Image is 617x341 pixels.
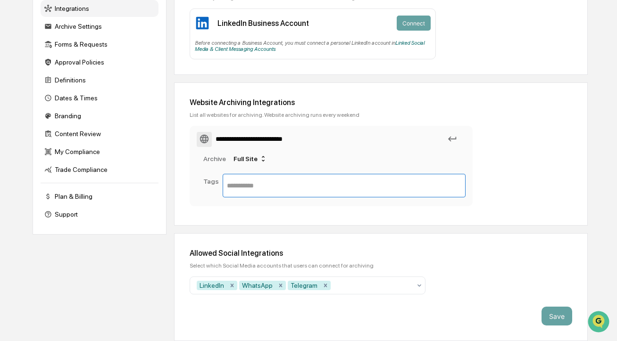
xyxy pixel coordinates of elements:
button: Save [542,307,572,325]
span: Data Lookup [19,137,59,146]
div: Plan & Billing [41,188,158,205]
div: Remove LinkedIn [227,281,237,290]
div: LinkedIn [197,281,227,290]
div: Trade Compliance [41,161,158,178]
a: Linked Social Media & Client Messaging Accounts [195,40,425,52]
div: Forms & Requests [41,36,158,53]
div: LinkedIn Business Account [217,19,309,28]
div: My Compliance [41,143,158,160]
div: Remove Telegram [320,281,331,290]
div: 🗄️ [68,120,76,127]
div: Branding [41,107,158,124]
div: Telegram [288,281,320,290]
div: Allowed Social Integrations [190,249,572,258]
div: Approval Policies [41,54,158,71]
a: 🔎Data Lookup [6,133,63,150]
div: Archive Settings [41,18,158,35]
span: Tags [203,178,219,185]
span: Preclearance [19,119,61,128]
img: 1746055101610-c473b297-6a78-478c-a979-82029cc54cd1 [9,72,26,89]
div: Website Archiving Integrations [190,98,572,107]
p: How can we help? [9,20,172,35]
div: 🖐️ [9,120,17,127]
iframe: Open customer support [587,310,612,335]
div: Start new chat [32,72,155,81]
div: Support [41,206,158,223]
button: Connect [397,16,431,31]
div: 🔎 [9,138,17,145]
div: Definitions [41,72,158,89]
a: 🖐️Preclearance [6,115,65,132]
div: Before connecting a Business Account, you must connect a personal LinkedIn account in [195,36,431,52]
div: Content Review [41,125,158,142]
button: Start new chat [160,75,172,86]
div: WhatsApp [239,281,275,290]
div: We're available if you need us! [32,81,119,89]
div: Select which Social Media accounts that users can connect for archiving [190,262,572,269]
a: Powered byPylon [67,159,114,167]
span: Pylon [94,160,114,167]
div: Full Site [230,151,271,166]
img: LinkedIn Business Account Icon [195,16,210,31]
div: Remove WhatsApp [275,281,286,290]
span: Attestations [78,119,117,128]
div: List all websites for archiving. Website archiving runs every weekend [190,112,572,118]
span: Archive [203,155,226,162]
a: 🗄️Attestations [65,115,121,132]
div: Dates & Times [41,89,158,106]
